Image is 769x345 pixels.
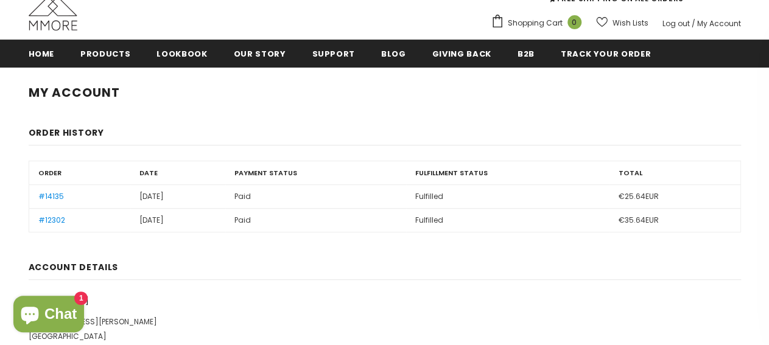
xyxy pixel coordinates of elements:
td: Fulfilled [406,185,609,209]
th: Total [609,161,740,185]
a: Lookbook [156,40,207,67]
inbox-online-store-chat: Shopify online store chat [10,296,88,335]
span: / [692,18,695,29]
a: #12302 [38,215,65,225]
span: [GEOGRAPHIC_DATA] [29,329,741,344]
span: €35.64EUR [618,215,658,225]
span: Track your order [561,48,651,60]
a: My Account [697,18,741,29]
td: Paid [225,209,406,232]
span: B2B [518,48,535,60]
th: Payment Status [225,161,406,185]
a: Giving back [432,40,491,67]
th: Fulfillment Status [406,161,609,185]
span: Products [80,48,130,60]
a: #14135 [38,191,64,201]
span: support [312,48,355,60]
a: Products [80,40,130,67]
h1: My Account [29,85,741,100]
td: [DATE] [130,185,225,209]
td: [DATE] [130,209,225,232]
span: Lookbook [156,48,207,60]
h4: Account Details [29,260,741,280]
span: Shopping Cart [508,17,563,29]
td: Fulfilled [406,209,609,232]
span: [STREET_ADDRESS][PERSON_NAME] [29,315,741,329]
a: Our Story [234,40,286,67]
span: Blog [381,48,406,60]
th: Order [29,161,130,185]
span: Home [29,48,55,60]
span: €25.64EUR [618,191,658,201]
a: support [312,40,355,67]
h5: [PERSON_NAME] [29,295,741,307]
span: Our Story [234,48,286,60]
a: B2B [518,40,535,67]
a: Home [29,40,55,67]
h4: Order History [29,125,741,145]
a: Log out [662,18,690,29]
a: Blog [381,40,406,67]
a: Wish Lists [596,12,648,33]
a: Shopping Cart 0 [491,14,588,32]
th: Date [130,161,225,185]
a: Track your order [561,40,651,67]
span: Wish Lists [613,17,648,29]
span: 0 [567,15,581,29]
td: Paid [225,185,406,209]
span: Giving back [432,48,491,60]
